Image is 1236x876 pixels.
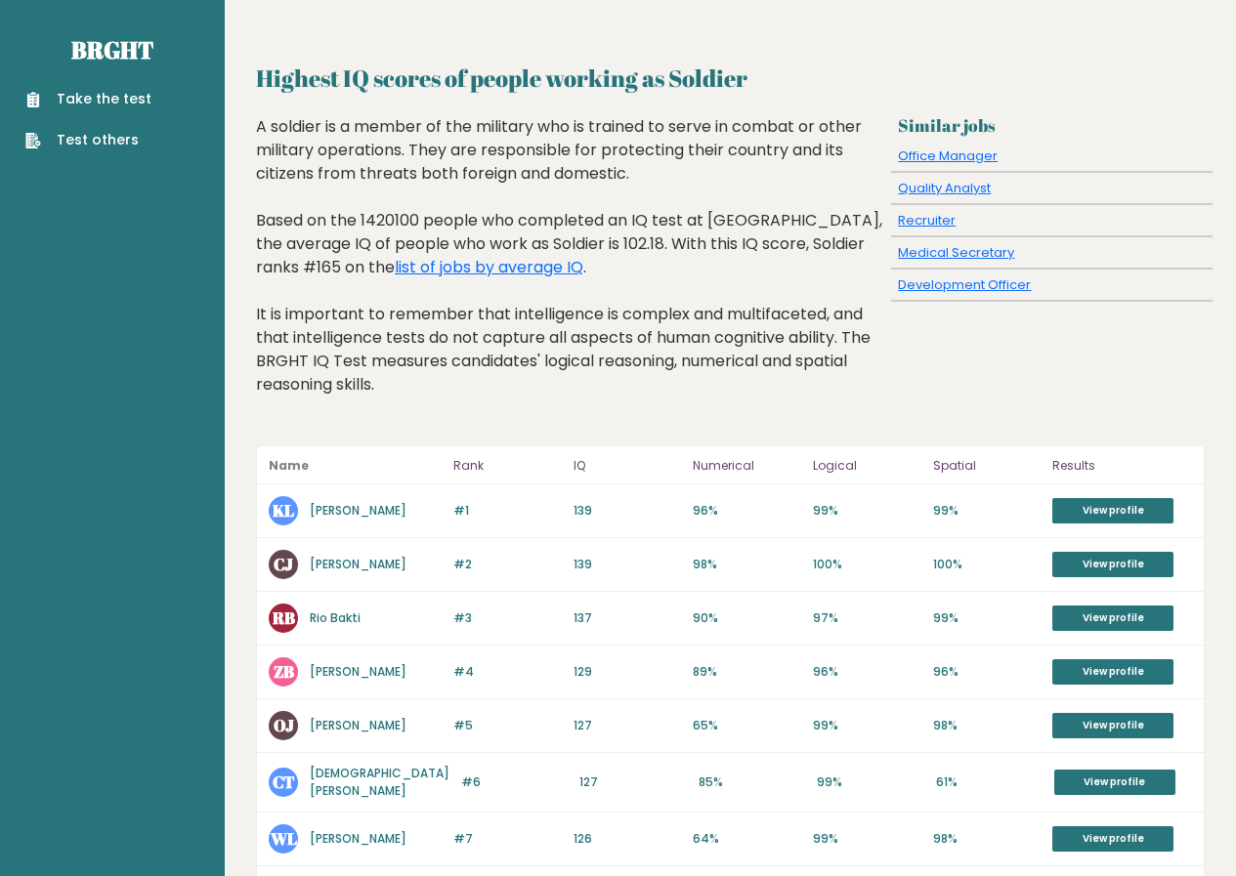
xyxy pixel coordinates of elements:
[693,556,801,573] p: 98%
[1052,454,1192,478] p: Results
[933,830,1042,848] p: 98%
[1052,552,1173,577] a: View profile
[395,256,583,278] a: list of jobs by average IQ
[310,556,406,572] a: [PERSON_NAME]
[579,773,686,791] p: 127
[693,717,801,734] p: 65%
[71,34,153,65] a: Brght
[274,553,293,575] text: CJ
[936,773,1043,791] p: 61%
[310,765,449,799] a: [DEMOGRAPHIC_DATA][PERSON_NAME]
[933,454,1042,478] p: Spatial
[933,717,1042,734] p: 98%
[1052,498,1173,523] a: View profile
[898,146,998,165] a: Office Manager
[813,454,921,478] p: Logical
[1052,713,1173,738] a: View profile
[813,717,921,734] p: 99%
[574,454,682,478] p: IQ
[813,502,921,520] p: 99%
[574,502,682,520] p: 139
[574,830,682,848] p: 126
[898,211,956,229] a: Recruiter
[310,663,406,680] a: [PERSON_NAME]
[310,502,406,519] a: [PERSON_NAME]
[272,606,295,629] text: RB
[1052,605,1173,631] a: View profile
[273,499,294,521] text: KL
[699,773,805,791] p: 85%
[256,115,883,426] div: A soldier is a member of the military who is trained to serve in combat or other military operati...
[274,714,294,736] text: OJ
[25,89,151,109] a: Take the test
[933,663,1042,681] p: 96%
[1052,826,1173,852] a: View profile
[933,502,1042,520] p: 99%
[269,457,309,474] b: Name
[933,609,1042,627] p: 99%
[813,830,921,848] p: 99%
[817,773,923,791] p: 99%
[453,663,562,681] p: #4
[813,556,921,573] p: 100%
[310,830,406,847] a: [PERSON_NAME]
[898,179,991,197] a: Quality Analyst
[453,609,562,627] p: #3
[274,660,294,683] text: ZB
[693,609,801,627] p: 90%
[574,717,682,734] p: 127
[1052,659,1173,685] a: View profile
[693,502,801,520] p: 96%
[574,556,682,573] p: 139
[693,454,801,478] p: Numerical
[453,502,562,520] p: #1
[813,609,921,627] p: 97%
[461,773,568,791] p: #6
[256,61,1205,96] h2: Highest IQ scores of people working as Soldier
[25,130,151,150] a: Test others
[898,275,1031,294] a: Development Officer
[813,663,921,681] p: 96%
[1054,770,1175,795] a: View profile
[453,717,562,734] p: #5
[310,717,406,733] a: [PERSON_NAME]
[273,771,295,793] text: CT
[693,830,801,848] p: 64%
[574,663,682,681] p: 129
[933,556,1042,573] p: 100%
[574,609,682,627] p: 137
[693,663,801,681] p: 89%
[310,609,361,626] a: Rio Bakti
[453,830,562,848] p: #7
[453,556,562,573] p: #2
[898,115,1205,136] h3: Similar jobs
[270,827,297,850] text: WL
[898,243,1014,262] a: Medical Secretary
[453,454,562,478] p: Rank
